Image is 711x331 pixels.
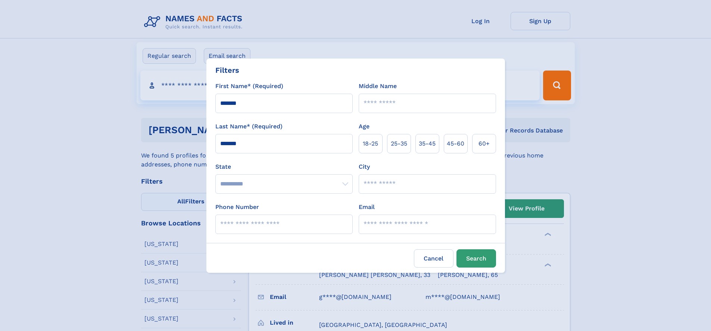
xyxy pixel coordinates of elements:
span: 45‑60 [447,139,464,148]
span: 60+ [478,139,490,148]
button: Search [456,249,496,268]
label: City [359,162,370,171]
span: 18‑25 [363,139,378,148]
label: Last Name* (Required) [215,122,283,131]
label: State [215,162,353,171]
label: Email [359,203,375,212]
label: Age [359,122,369,131]
label: Phone Number [215,203,259,212]
label: First Name* (Required) [215,82,283,91]
span: 35‑45 [419,139,436,148]
div: Filters [215,65,239,76]
span: 25‑35 [391,139,407,148]
label: Cancel [414,249,453,268]
label: Middle Name [359,82,397,91]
